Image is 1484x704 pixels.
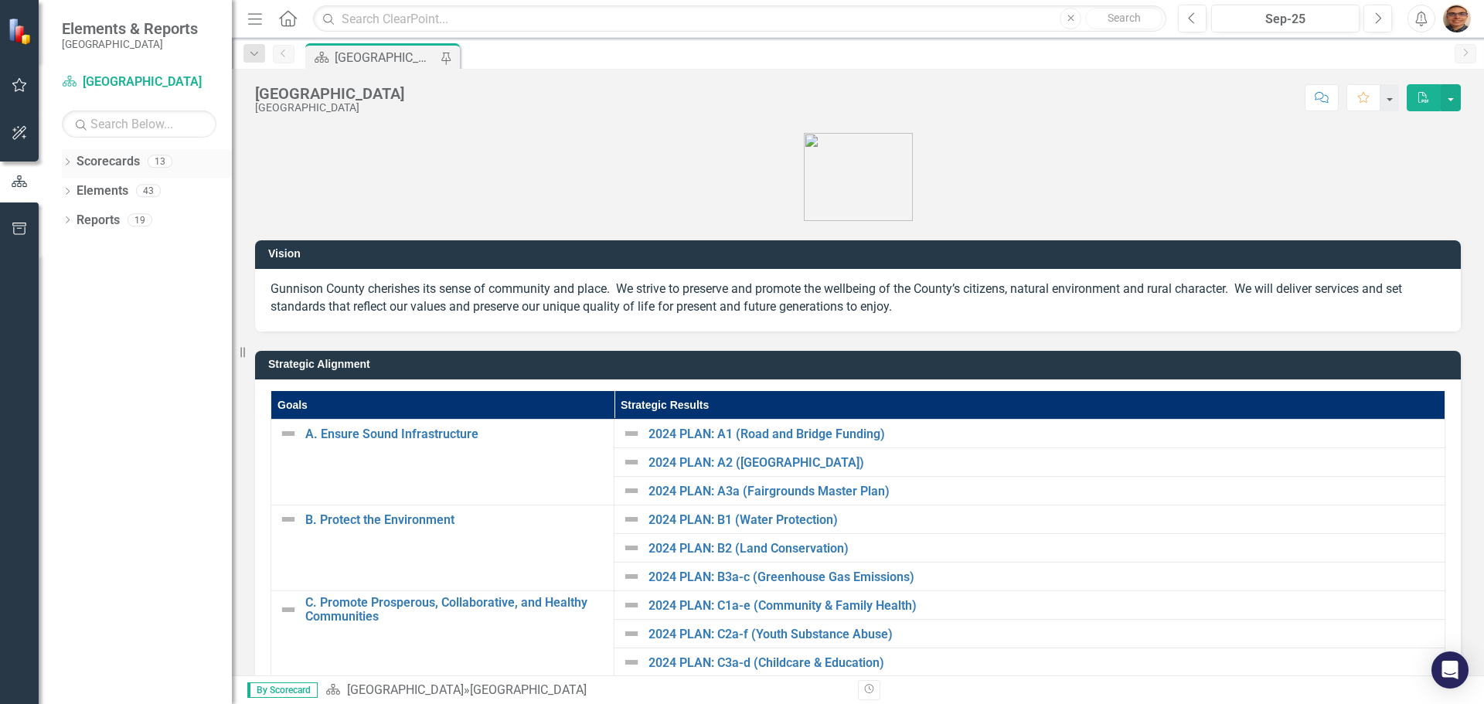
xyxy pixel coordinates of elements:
img: Not Defined [279,424,298,443]
a: Elements [77,182,128,200]
span: Elements & Reports [62,19,198,38]
a: [GEOGRAPHIC_DATA] [347,682,464,697]
small: [GEOGRAPHIC_DATA] [62,38,198,50]
img: Not Defined [622,567,641,586]
a: 2024 PLAN: B3a-c (Greenhouse Gas Emissions) [648,570,1437,584]
img: Not Defined [279,600,298,619]
img: Not Defined [622,624,641,643]
div: 43 [136,185,161,198]
a: 2024 PLAN: A1 (Road and Bridge Funding) [648,427,1437,441]
div: Sep-25 [1217,10,1354,29]
a: B. Protect the Environment [305,513,606,527]
img: Not Defined [622,453,641,471]
div: » [325,682,846,699]
div: 13 [148,155,172,168]
a: Reports [77,212,120,230]
img: Not Defined [622,510,641,529]
h3: Strategic Alignment [268,359,1453,370]
a: 2024 PLAN: A3a (Fairgrounds Master Plan) [648,485,1437,498]
p: Gunnison County cherishes its sense of community and place. We strive to preserve and promote the... [271,281,1445,316]
div: [GEOGRAPHIC_DATA] [255,102,404,114]
a: 2024 PLAN: B2 (Land Conservation) [648,542,1437,556]
img: ClearPoint Strategy [8,18,35,45]
span: By Scorecard [247,682,318,698]
a: 2024 PLAN: C1a-e (Community & Family Health) [648,599,1437,613]
img: Not Defined [622,653,641,672]
button: Search [1085,8,1162,29]
a: 2024 PLAN: A2 ([GEOGRAPHIC_DATA]) [648,456,1437,470]
img: Not Defined [622,539,641,557]
input: Search Below... [62,111,216,138]
h3: Vision [268,248,1453,260]
div: Open Intercom Messenger [1431,651,1469,689]
a: C. Promote Prosperous, Collaborative, and Healthy Communities [305,596,606,623]
button: Sep-25 [1211,5,1360,32]
div: [GEOGRAPHIC_DATA] [255,85,404,102]
a: A. Ensure Sound Infrastructure [305,427,606,441]
input: Search ClearPoint... [313,5,1166,32]
img: Gunnison%20Co%20Logo%20E-small.png [804,133,913,221]
a: 2024 PLAN: C2a-f (Youth Substance Abuse) [648,627,1437,641]
img: Not Defined [622,481,641,500]
a: Scorecards [77,153,140,171]
img: Brian Gage [1443,5,1471,32]
img: Not Defined [622,424,641,443]
img: Not Defined [279,510,298,529]
div: [GEOGRAPHIC_DATA] [470,682,587,697]
div: [GEOGRAPHIC_DATA] [335,48,437,67]
a: 2024 PLAN: B1 (Water Protection) [648,513,1437,527]
span: Search [1108,12,1141,24]
a: 2024 PLAN: C3a-d (Childcare & Education) [648,656,1437,670]
div: 19 [128,213,152,226]
a: [GEOGRAPHIC_DATA] [62,73,216,91]
img: Not Defined [622,596,641,614]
